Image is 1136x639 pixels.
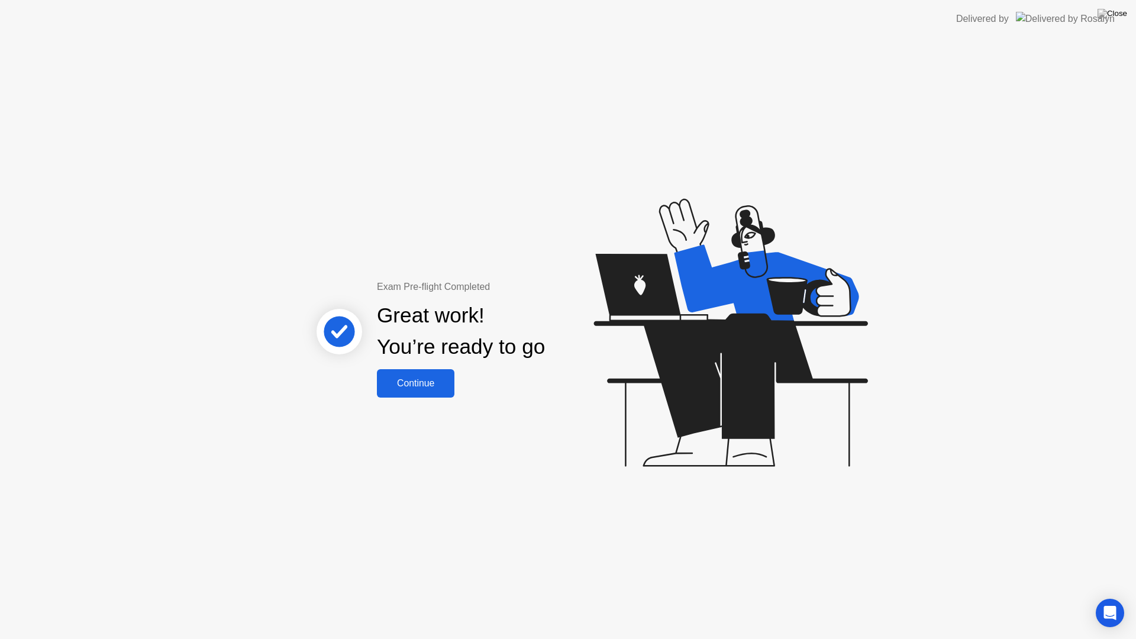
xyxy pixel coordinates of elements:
button: Continue [377,369,454,398]
img: Delivered by Rosalyn [1016,12,1115,25]
div: Delivered by [956,12,1009,26]
div: Exam Pre-flight Completed [377,280,621,294]
div: Continue [380,378,451,389]
div: Great work! You’re ready to go [377,300,545,363]
img: Close [1098,9,1127,18]
div: Open Intercom Messenger [1096,599,1124,627]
